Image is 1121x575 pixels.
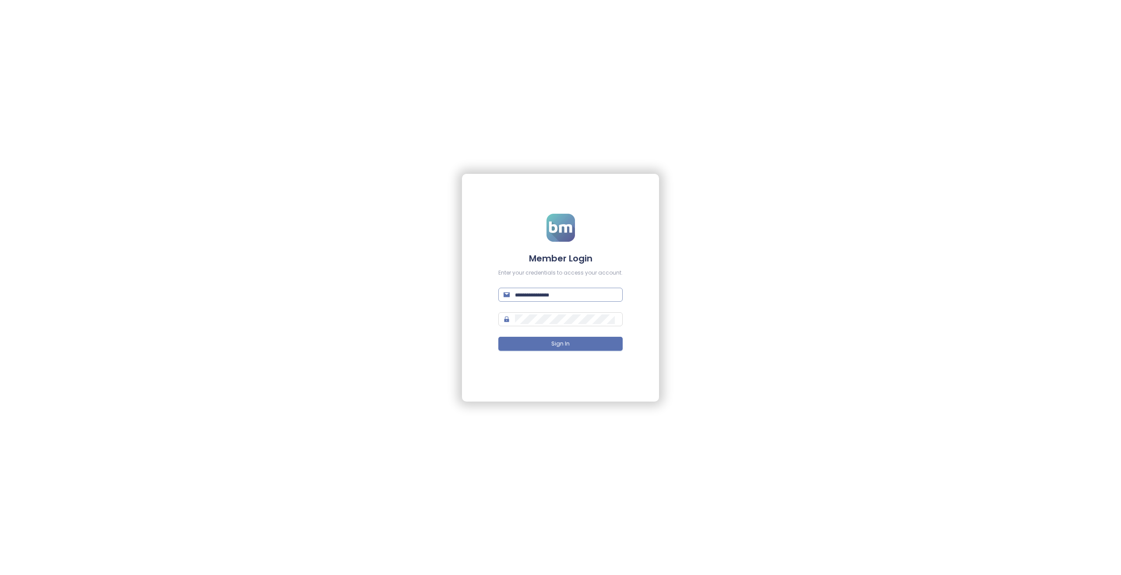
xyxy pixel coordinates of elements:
[504,292,510,298] span: mail
[504,316,510,322] span: lock
[546,214,575,242] img: logo
[498,337,623,351] button: Sign In
[498,252,623,265] h4: Member Login
[498,269,623,277] div: Enter your credentials to access your account.
[551,340,570,348] span: Sign In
